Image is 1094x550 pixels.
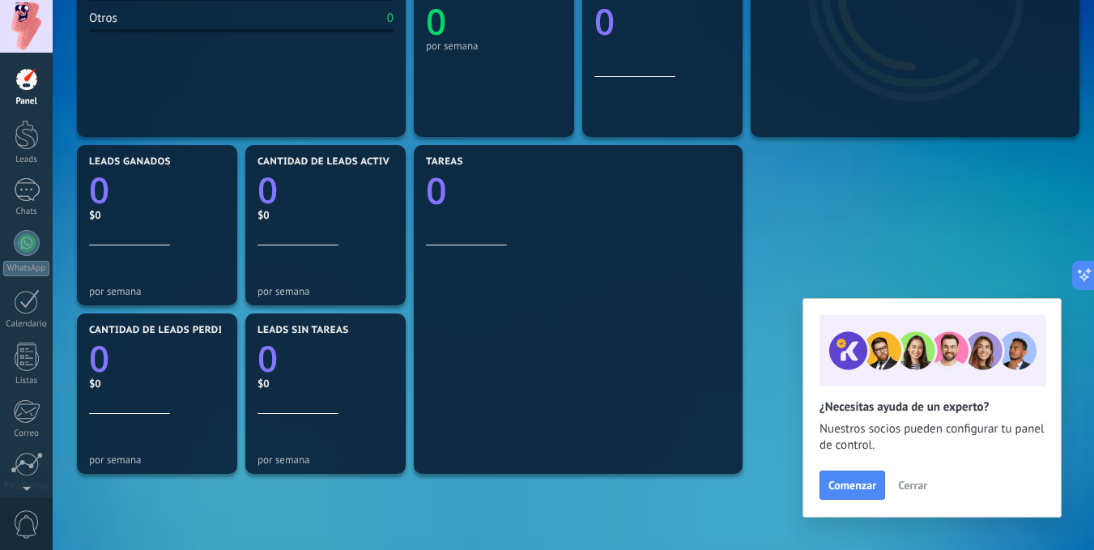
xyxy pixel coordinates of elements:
[426,166,447,215] text: 0
[89,165,225,214] a: 0
[89,11,117,26] div: Otros
[387,11,394,26] div: 0
[258,156,402,168] span: Cantidad de leads activos
[828,480,876,491] span: Comenzar
[258,334,278,382] text: 0
[258,165,394,214] a: 0
[258,334,394,382] a: 0
[3,96,50,107] div: Panel
[3,155,50,165] div: Leads
[258,208,394,222] div: $0
[891,473,934,497] button: Cerrar
[258,377,394,390] div: $0
[89,325,243,336] span: Cantidad de leads perdidos
[819,421,1045,454] span: Nuestros socios pueden configurar tu panel de control.
[3,376,50,386] div: Listas
[89,208,225,222] div: $0
[258,165,278,214] text: 0
[89,334,109,382] text: 0
[426,40,562,52] div: por semana
[89,377,225,390] div: $0
[258,285,394,297] div: por semana
[898,480,927,491] span: Cerrar
[819,471,885,500] button: Comenzar
[3,319,50,330] div: Calendario
[3,261,49,276] div: WhatsApp
[89,334,225,382] a: 0
[426,166,730,215] a: 0
[89,165,109,214] text: 0
[819,399,1045,415] h2: ¿Necesitas ayuda de un experto?
[89,285,225,297] div: por semana
[89,454,225,466] div: por semana
[3,207,50,217] div: Chats
[3,428,50,439] div: Correo
[426,156,463,168] span: Tareas
[258,325,348,336] span: Leads sin tareas
[258,454,394,466] div: por semana
[89,156,171,168] span: Leads ganados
